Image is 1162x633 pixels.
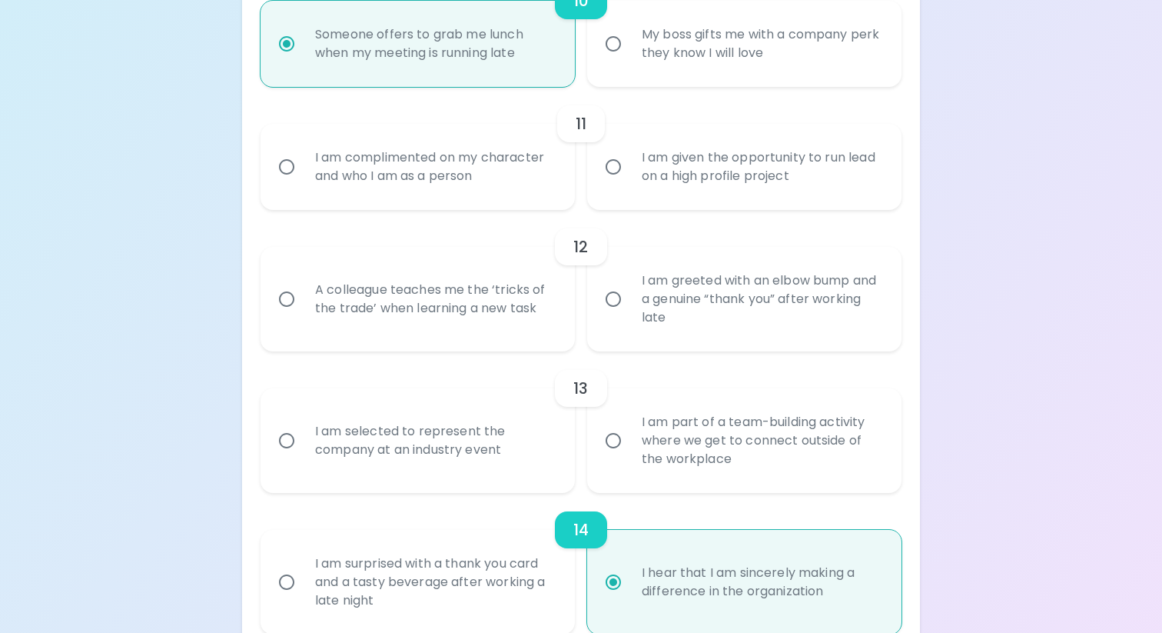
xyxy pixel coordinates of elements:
[629,545,893,619] div: I hear that I am sincerely making a difference in the organization
[629,395,893,487] div: I am part of a team-building activity where we get to connect outside of the workplace
[576,112,586,136] h6: 11
[629,7,893,81] div: My boss gifts me with a company perk they know I will love
[303,7,566,81] div: Someone offers to grab me lunch when my meeting is running late
[261,351,901,493] div: choice-group-check
[261,87,901,210] div: choice-group-check
[303,404,566,478] div: I am selected to represent the company at an industry event
[303,130,566,204] div: I am complimented on my character and who I am as a person
[629,130,893,204] div: I am given the opportunity to run lead on a high profile project
[573,376,588,401] h6: 13
[629,253,893,345] div: I am greeted with an elbow bump and a genuine “thank you” after working late
[303,536,566,628] div: I am surprised with a thank you card and a tasty beverage after working a late night
[261,210,901,351] div: choice-group-check
[573,235,588,259] h6: 12
[303,262,566,336] div: A colleague teaches me the ‘tricks of the trade’ when learning a new task
[573,518,589,542] h6: 14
